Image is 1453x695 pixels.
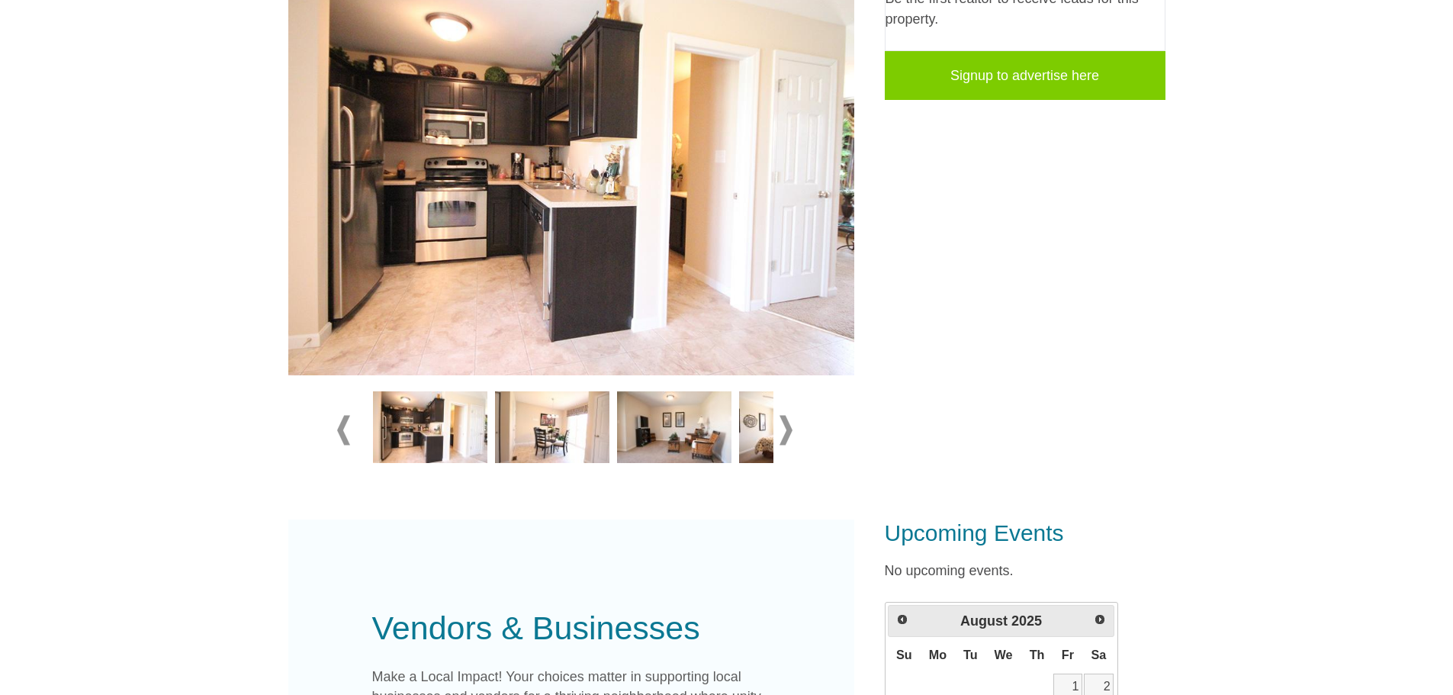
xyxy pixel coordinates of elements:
span: Friday [1062,648,1074,661]
a: Signup to advertise here [885,51,1165,100]
span: Wednesday [995,648,1013,661]
span: Thursday [1030,648,1045,661]
h3: Upcoming Events [885,520,1165,547]
span: Sunday [896,648,912,661]
a: Next [1088,607,1112,632]
span: Next [1094,613,1106,626]
span: August [960,613,1008,629]
span: Saturday [1091,648,1106,661]
span: Prev [896,613,908,626]
span: Tuesday [963,648,978,661]
a: Prev [890,607,915,632]
span: 2025 [1011,613,1042,629]
p: No upcoming events. [885,561,1165,581]
div: Vendors & Businesses [372,603,770,653]
span: Monday [929,648,947,661]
